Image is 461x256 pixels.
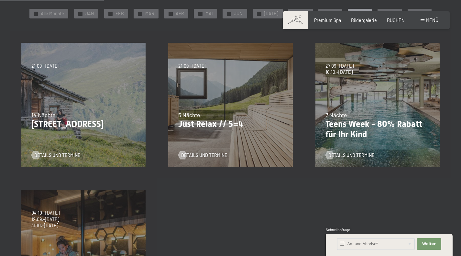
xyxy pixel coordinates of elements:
[31,152,80,159] a: Details und Termine
[181,152,227,159] span: Details und Termine
[178,152,227,159] a: Details und Termine
[419,10,427,17] span: DEZ
[234,10,243,17] span: JUN
[85,10,94,17] span: JAN
[328,152,374,159] span: Details und Termine
[31,216,60,223] span: 12.09.–[DATE]
[387,17,405,23] a: BUCHEN
[115,10,124,17] span: FEB
[178,63,206,69] span: 21.09.–[DATE]
[300,10,308,17] span: AUG
[258,12,260,16] span: ✓
[139,12,141,16] span: ✓
[31,111,55,118] span: 14 Nächte
[417,238,441,250] button: Weiter
[31,210,60,216] span: 04.10.–[DATE]
[325,119,430,139] p: Teens Week - 80% Rabatt für Ihr Kind
[264,10,278,17] span: [DATE]
[31,119,136,129] p: [STREET_ADDRESS]
[176,10,184,17] span: APR
[41,10,64,17] span: Alle Monate
[199,12,202,16] span: ✓
[31,63,59,69] span: 21.09.–[DATE]
[228,12,230,16] span: ✓
[426,17,438,23] span: Menü
[34,152,80,159] span: Details und Termine
[351,17,377,23] a: Bildergalerie
[325,63,354,69] span: 27.09.–[DATE]
[205,10,213,17] span: MAI
[325,111,347,118] span: 7 Nächte
[359,10,368,17] span: OKT
[169,12,172,16] span: ✓
[325,69,354,75] span: 10.10.–[DATE]
[34,12,37,16] span: ✓
[145,10,154,17] span: MAR
[109,12,112,16] span: ✓
[178,111,200,118] span: 5 Nächte
[79,12,82,16] span: ✓
[31,222,60,229] span: 31.10.–[DATE]
[422,241,436,247] span: Weiter
[314,17,341,23] a: Premium Spa
[178,119,282,129] p: Just Relax // 5=4
[389,10,398,17] span: NOV
[330,10,338,17] span: SEP
[325,152,374,159] a: Details und Termine
[326,228,350,232] span: Schnellanfrage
